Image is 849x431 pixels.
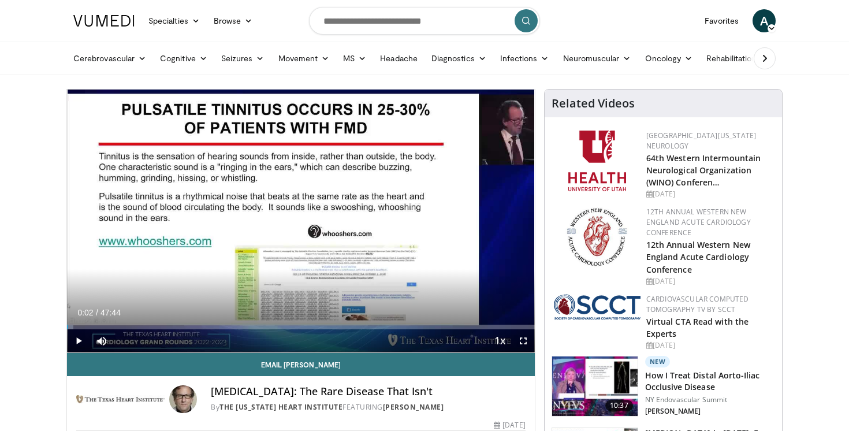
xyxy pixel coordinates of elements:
div: [DATE] [494,420,525,430]
a: MS [336,47,373,70]
input: Search topics, interventions [309,7,540,35]
a: Cerebrovascular [66,47,153,70]
a: Favorites [698,9,746,32]
img: 4b355214-b789-4d36-b463-674db39b8a24.150x105_q85_crop-smart_upscale.jpg [552,356,638,417]
a: 12th Annual Western New England Acute Cardiology Conference [646,239,750,274]
a: Infections [493,47,556,70]
a: 64th Western Intermountain Neurological Organization (WINO) Conferen… [646,153,761,188]
a: The [US_STATE] Heart Institute [219,402,342,412]
p: [PERSON_NAME] [645,407,775,416]
span: 0:02 [77,308,93,317]
a: 12th Annual Western New England Acute Cardiology Conference [646,207,751,237]
button: Playback Rate [489,329,512,352]
span: 47:44 [100,308,121,317]
a: Specialties [141,9,207,32]
a: [GEOGRAPHIC_DATA][US_STATE] Neurology [646,131,757,151]
button: Play [67,329,90,352]
img: VuMedi Logo [73,15,135,27]
h4: Related Videos [552,96,635,110]
a: Cardiovascular Computed Tomography TV by SCCT [646,294,749,314]
p: New [645,356,671,367]
a: Browse [207,9,260,32]
a: Cognitive [153,47,214,70]
button: Fullscreen [512,329,535,352]
a: A [753,9,776,32]
div: [DATE] [646,276,773,287]
a: Seizures [214,47,271,70]
a: [PERSON_NAME] [383,402,444,412]
a: Headache [373,47,425,70]
span: / [96,308,98,317]
h4: [MEDICAL_DATA]: The Rare Disease That Isn't [211,385,525,398]
h3: How I Treat Distal Aorto-Iliac Occlusive Disease [645,370,775,393]
div: [DATE] [646,189,773,199]
div: Progress Bar [67,325,535,329]
div: By FEATURING [211,402,525,413]
video-js: Video Player [67,90,535,353]
span: 10:37 [605,400,633,411]
a: Diagnostics [425,47,493,70]
a: Movement [271,47,337,70]
img: 0954f259-7907-4053-a817-32a96463ecc8.png.150x105_q85_autocrop_double_scale_upscale_version-0.2.png [565,207,629,267]
img: 51a70120-4f25-49cc-93a4-67582377e75f.png.150x105_q85_autocrop_double_scale_upscale_version-0.2.png [554,294,641,319]
a: Neuromuscular [556,47,638,70]
img: Avatar [169,385,197,413]
a: Virtual CTA Read with the Experts [646,316,749,339]
div: [DATE] [646,340,773,351]
a: 10:37 New How I Treat Distal Aorto-Iliac Occlusive Disease NY Endovascular Summit [PERSON_NAME] [552,356,775,418]
button: Mute [90,329,113,352]
p: NY Endovascular Summit [645,395,775,404]
a: Email [PERSON_NAME] [67,353,535,376]
img: f6362829-b0a3-407d-a044-59546adfd345.png.150x105_q85_autocrop_double_scale_upscale_version-0.2.png [568,131,626,191]
a: Oncology [638,47,700,70]
img: The Texas Heart Institute [76,385,165,413]
a: Rehabilitation [699,47,763,70]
